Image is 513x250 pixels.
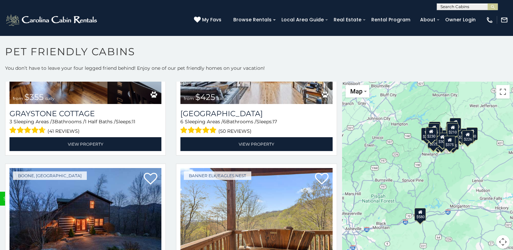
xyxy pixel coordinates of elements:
a: Rental Program [368,15,414,25]
button: Change map style [346,85,369,98]
a: Banner Elk/Eagles Nest [184,171,251,180]
a: Graystone Cottage [9,109,161,118]
button: Toggle fullscreen view [496,85,510,99]
div: $320 [450,118,461,130]
span: from [13,96,23,101]
div: $360 [446,121,458,134]
a: My Favs [194,16,223,24]
img: mail-regular-white.png [500,16,508,24]
span: daily [45,96,55,101]
span: 1 Half Baths / [85,119,116,125]
a: [GEOGRAPHIC_DATA] [180,109,332,118]
span: (50 reviews) [218,127,252,136]
a: Real Estate [330,15,365,25]
div: $355 [447,137,459,150]
span: 11 [132,119,135,125]
span: $425 [195,92,215,102]
div: $345 [435,137,447,149]
a: View Property [180,137,332,151]
div: $380 [457,128,469,141]
span: (41 reviews) [47,127,80,136]
a: Owner Login [442,15,479,25]
div: Sleeping Areas / Bathrooms / Sleeps: [180,118,332,136]
button: Map camera controls [496,235,510,249]
div: $580 [414,208,426,221]
a: Add to favorites [144,172,157,186]
span: 3 [52,119,55,125]
span: $355 [24,92,44,102]
a: Add to favorites [315,172,329,186]
span: 17 [273,119,277,125]
span: from [184,96,194,101]
div: $305 [436,132,448,145]
a: Browse Rentals [230,15,275,25]
div: $225 [428,135,439,148]
div: $375 [444,136,455,148]
span: My Favs [202,16,221,23]
span: 6 [180,119,183,125]
a: About [417,15,439,25]
span: 6 [223,119,226,125]
div: $355 [427,136,439,149]
img: phone-regular-white.png [486,16,493,24]
span: 3 [9,119,12,125]
span: Map [350,88,362,95]
a: Boone, [GEOGRAPHIC_DATA] [13,171,87,180]
a: Local Area Guide [278,15,327,25]
img: White-1-2.png [5,13,99,27]
div: Sleeping Areas / Bathrooms / Sleeps: [9,118,161,136]
span: daily [217,96,226,101]
div: $210 [447,123,458,136]
div: $425 [428,123,440,136]
div: $260 [421,127,432,140]
div: $230 [425,127,437,140]
div: $930 [466,127,478,140]
a: View Property [9,137,161,151]
div: $325 [429,122,440,134]
div: $226 [462,130,473,143]
h3: Pinecone Manor [180,109,332,118]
